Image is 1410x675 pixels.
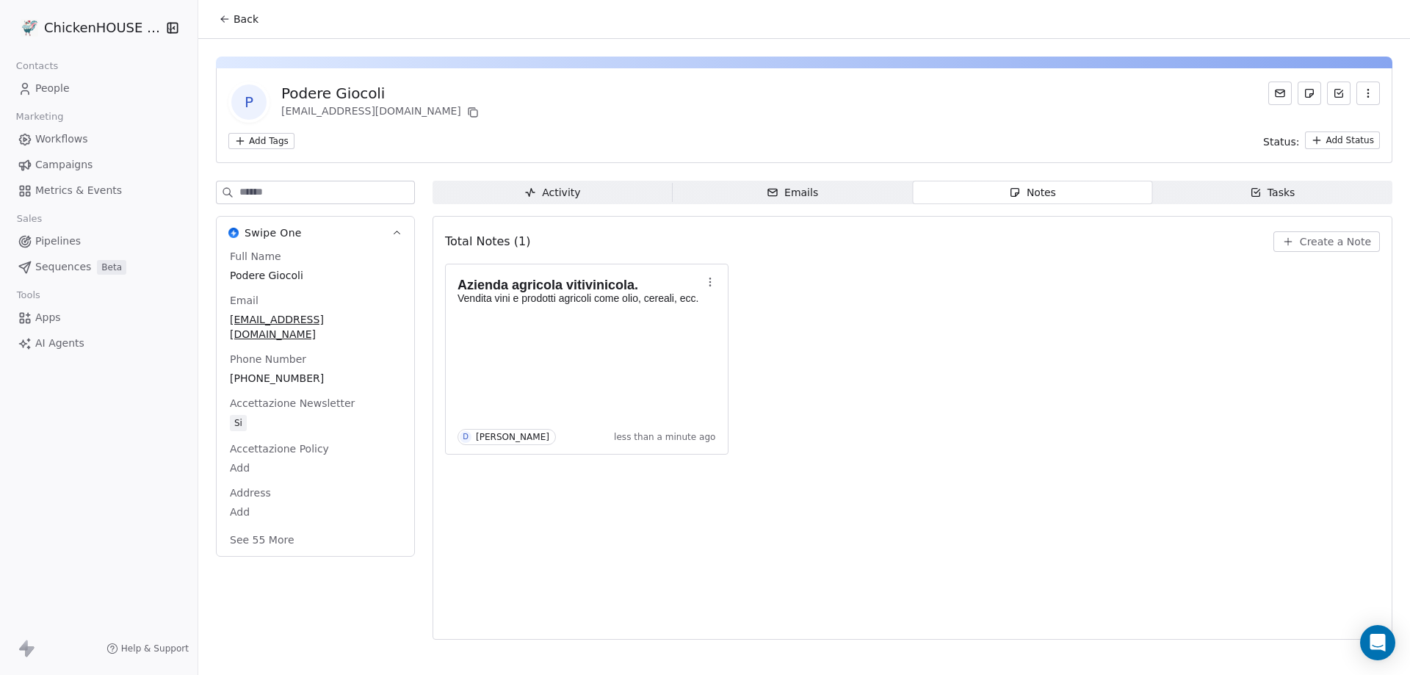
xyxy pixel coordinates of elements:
[221,527,303,553] button: See 55 More
[458,278,701,292] h1: Azienda agricola vitivinicola.
[614,431,715,443] span: less than a minute ago
[227,396,358,411] span: Accettazione Newsletter
[10,106,70,128] span: Marketing
[121,643,189,654] span: Help & Support
[227,249,284,264] span: Full Name
[767,185,818,201] div: Emails
[12,306,186,330] a: Apps
[18,15,156,40] button: ChickenHOUSE snc
[1300,234,1371,249] span: Create a Note
[12,178,186,203] a: Metrics & Events
[21,19,38,37] img: 4.jpg
[234,12,258,26] span: Back
[227,441,332,456] span: Accettazione Policy
[281,104,482,121] div: [EMAIL_ADDRESS][DOMAIN_NAME]
[106,643,189,654] a: Help & Support
[463,431,469,443] div: D
[230,505,401,519] span: Add
[245,225,302,240] span: Swipe One
[35,336,84,351] span: AI Agents
[10,208,48,230] span: Sales
[35,131,88,147] span: Workflows
[476,432,549,442] div: [PERSON_NAME]
[281,83,482,104] div: Podere Giocoli
[1250,185,1295,201] div: Tasks
[97,260,126,275] span: Beta
[1273,231,1380,252] button: Create a Note
[230,268,401,283] span: Podere Giocoli
[524,185,580,201] div: Activity
[230,312,401,342] span: [EMAIL_ADDRESS][DOMAIN_NAME]
[12,255,186,279] a: SequencesBeta
[10,284,46,306] span: Tools
[217,249,414,556] div: Swipe OneSwipe One
[228,228,239,238] img: Swipe One
[12,229,186,253] a: Pipelines
[217,217,414,249] button: Swipe OneSwipe One
[231,84,267,120] span: P
[35,310,61,325] span: Apps
[458,292,701,304] p: Vendita vini e prodotti agricoli come olio, cereali, ecc.
[227,486,274,500] span: Address
[35,234,81,249] span: Pipelines
[12,76,186,101] a: People
[44,18,162,37] span: ChickenHOUSE snc
[1263,134,1299,149] span: Status:
[12,127,186,151] a: Workflows
[1305,131,1380,149] button: Add Status
[10,55,65,77] span: Contacts
[230,461,401,475] span: Add
[35,157,93,173] span: Campaigns
[35,183,122,198] span: Metrics & Events
[234,416,242,430] div: Si
[230,371,401,386] span: [PHONE_NUMBER]
[227,352,309,367] span: Phone Number
[12,331,186,355] a: AI Agents
[35,259,91,275] span: Sequences
[227,293,261,308] span: Email
[210,6,267,32] button: Back
[445,233,530,250] span: Total Notes (1)
[35,81,70,96] span: People
[1360,625,1395,660] div: Open Intercom Messenger
[12,153,186,177] a: Campaigns
[228,133,294,149] button: Add Tags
